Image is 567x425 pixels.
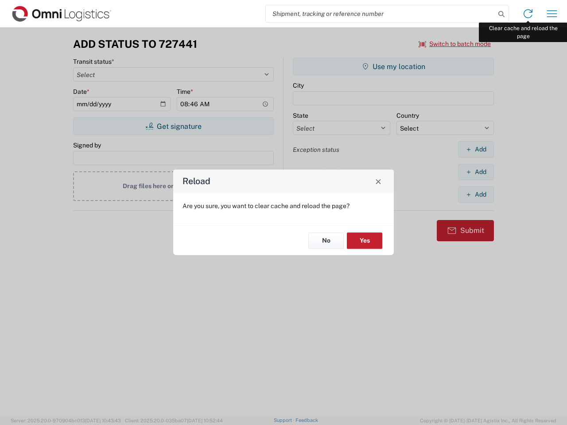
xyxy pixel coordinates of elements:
p: Are you sure, you want to clear cache and reload the page? [183,202,384,210]
h4: Reload [183,175,210,188]
button: Yes [347,232,382,249]
button: Close [372,175,384,187]
input: Shipment, tracking or reference number [266,5,495,22]
button: No [308,232,344,249]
